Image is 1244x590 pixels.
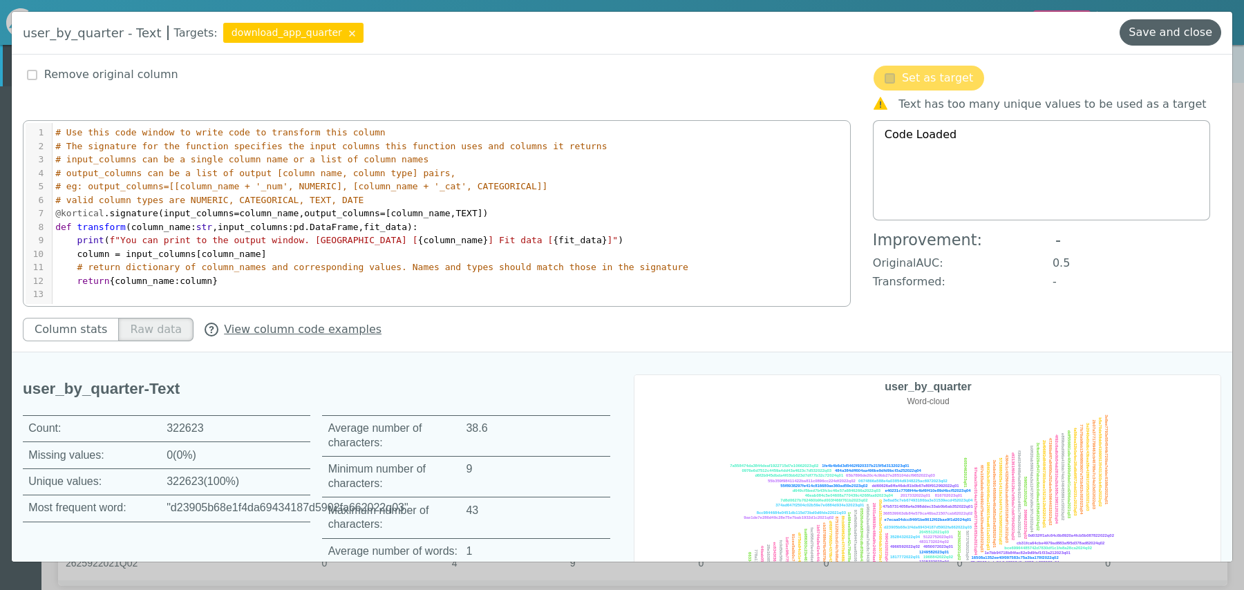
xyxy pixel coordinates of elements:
span: Text [136,26,161,41]
button: Save and close [1120,19,1221,46]
span: user_by_quarter [23,26,124,40]
div: Raw data [119,318,194,341]
div: Column stats [23,318,119,341]
span: - [128,26,133,41]
p: Targets: [174,25,218,41]
img: icon-help.svg [205,323,218,336]
u: View column code examples [224,323,381,336]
